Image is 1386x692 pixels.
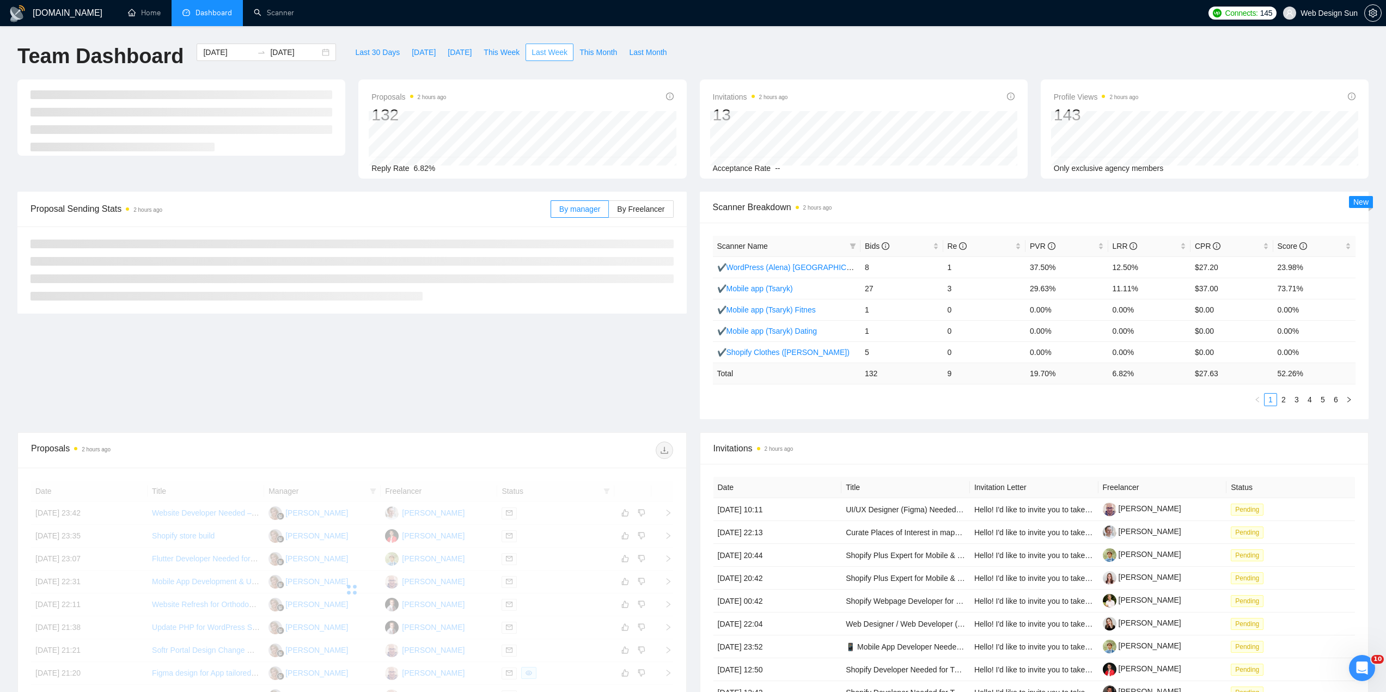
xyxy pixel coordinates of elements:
[1103,663,1116,676] img: c1gYzaiHUxzr9pyMKNIHxZ8zNyqQY9LeMr9TiodOxNT0d-ipwb5dqWQRi3NaJcazU8
[1231,642,1268,651] a: Pending
[841,477,970,498] th: Title
[775,164,780,173] span: --
[1213,242,1220,250] span: info-circle
[1190,299,1273,320] td: $0.00
[355,46,400,58] span: Last 30 Days
[1329,393,1342,406] li: 6
[765,446,793,452] time: 2 hours ago
[1264,393,1277,406] li: 1
[713,477,842,498] th: Date
[484,46,520,58] span: This Week
[846,597,1033,605] a: Shopify Webpage Developer for Product Customization
[412,46,436,58] span: [DATE]
[1342,393,1356,406] button: right
[1098,477,1227,498] th: Freelancer
[1030,242,1055,250] span: PVR
[1277,393,1290,406] li: 2
[579,46,617,58] span: This Month
[1103,573,1181,581] a: [PERSON_NAME]
[371,90,446,103] span: Proposals
[1103,596,1181,604] a: [PERSON_NAME]
[1231,665,1268,673] a: Pending
[713,442,1356,455] span: Invitations
[1103,640,1116,653] img: c1QZtMGNk9pUEPPcu-m3qPvaiJIVSA8uDcVdZgirdPYDHaMJjzT6cVSZcSZP9q39Fy
[1103,548,1116,562] img: c1QZtMGNk9pUEPPcu-m3qPvaiJIVSA8uDcVdZgirdPYDHaMJjzT6cVSZcSZP9q39Fy
[1190,341,1273,363] td: $0.00
[1231,619,1268,628] a: Pending
[1108,278,1191,299] td: 11.11%
[1273,278,1356,299] td: 73.71%
[406,44,442,61] button: [DATE]
[371,105,446,125] div: 132
[448,46,472,58] span: [DATE]
[1025,299,1108,320] td: 0.00%
[1316,393,1329,406] li: 5
[1231,573,1268,582] a: Pending
[1190,320,1273,341] td: $0.00
[30,202,551,216] span: Proposal Sending Stats
[1371,655,1384,664] span: 10
[860,256,943,278] td: 8
[1103,527,1181,536] a: [PERSON_NAME]
[1231,549,1263,561] span: Pending
[841,544,970,567] td: Shopify Plus Expert for Mobile & Checkout Optimization (SEO + CRO Focus)
[9,5,26,22] img: logo
[1317,394,1329,406] a: 5
[841,498,970,521] td: UI/UX Designer (Figma) Needed for Cybersecurity Dashboard Development
[943,256,1026,278] td: 1
[1108,363,1191,384] td: 6.82 %
[559,205,600,213] span: By manager
[713,658,842,681] td: [DATE] 12:50
[1103,641,1181,650] a: [PERSON_NAME]
[713,90,788,103] span: Invitations
[1349,655,1375,681] iframe: Intercom live chat
[1330,394,1342,406] a: 6
[860,363,943,384] td: 132
[846,528,999,537] a: Curate Places of Interest in mapping services
[1225,7,1257,19] span: Connects:
[860,299,943,320] td: 1
[442,44,478,61] button: [DATE]
[846,620,1102,628] a: Web Designer / Web Developer (WordPress, Kadence, Greenshift Blocks...)
[882,242,889,250] span: info-circle
[1273,341,1356,363] td: 0.00%
[841,590,970,613] td: Shopify Webpage Developer for Product Customization
[943,320,1026,341] td: 0
[257,48,266,57] span: swap-right
[841,635,970,658] td: 📱 Mobile App Developer Needed – Build Paid Subscription App (iOS + Android)
[418,94,447,100] time: 2 hours ago
[846,665,997,674] a: Shopify Developer Needed for Two Websites
[1231,528,1268,536] a: Pending
[1025,363,1108,384] td: 19.70 %
[943,341,1026,363] td: 0
[717,242,768,250] span: Scanner Name
[1195,242,1220,250] span: CPR
[1304,394,1316,406] a: 4
[713,635,842,658] td: [DATE] 23:52
[948,242,967,250] span: Re
[1025,341,1108,363] td: 0.00%
[1103,571,1116,585] img: c1rlM94zDiz4umbxy82VIoyh5gfdYSfjqZlQ5k6nxFCVSoeVjJM9O3ib3Vp8ivm6kD
[860,320,943,341] td: 1
[1290,393,1303,406] li: 3
[371,164,409,173] span: Reply Rate
[1103,550,1181,559] a: [PERSON_NAME]
[713,200,1356,214] span: Scanner Breakdown
[1299,242,1307,250] span: info-circle
[970,477,1098,498] th: Invitation Letter
[1231,505,1268,513] a: Pending
[1364,4,1382,22] button: setting
[713,164,771,173] span: Acceptance Rate
[1260,7,1272,19] span: 145
[1054,105,1139,125] div: 143
[717,348,850,357] a: ✔Shopify Clothes ([PERSON_NAME])
[1190,256,1273,278] td: $27.20
[1348,93,1356,100] span: info-circle
[1007,93,1015,100] span: info-circle
[1108,320,1191,341] td: 0.00%
[847,238,858,254] span: filter
[1364,9,1382,17] a: setting
[1103,504,1181,513] a: [PERSON_NAME]
[1265,394,1277,406] a: 1
[713,363,861,384] td: Total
